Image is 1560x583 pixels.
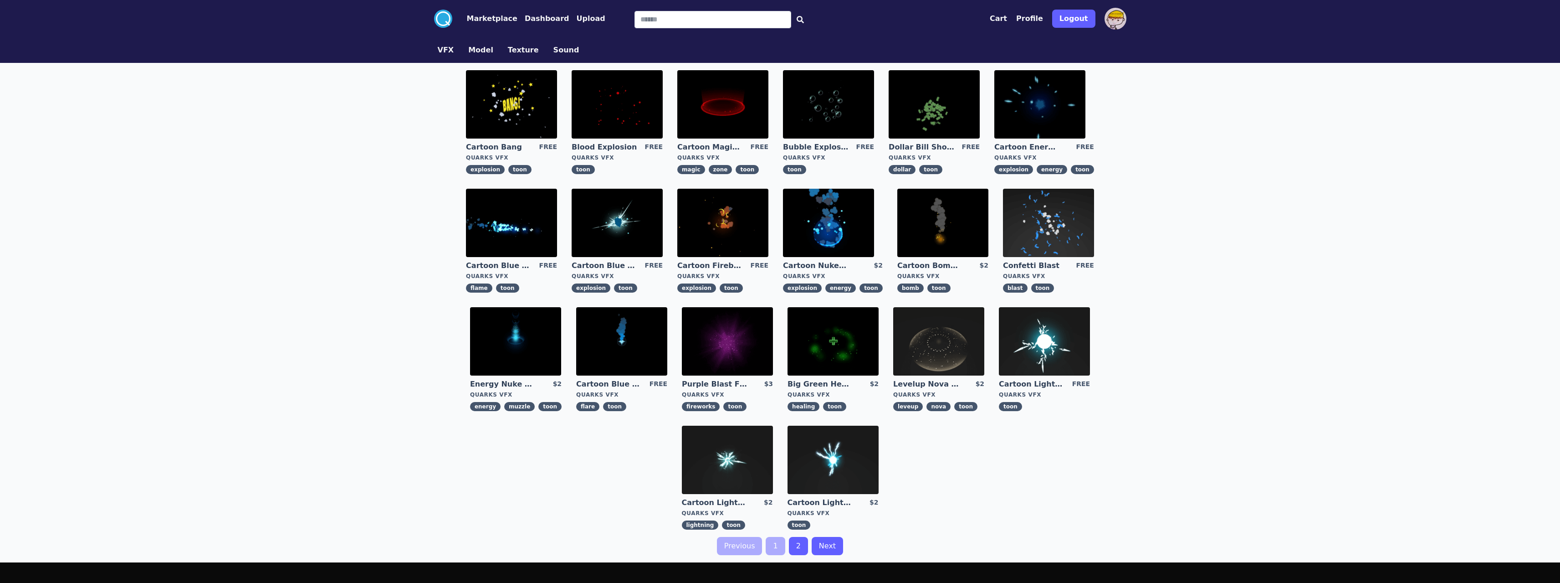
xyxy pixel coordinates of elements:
span: toon [508,165,532,174]
img: imgAlt [682,426,773,494]
img: imgAlt [470,307,561,376]
a: Cartoon Nuke Energy Explosion [783,261,849,271]
span: zone [709,165,732,174]
img: imgAlt [572,70,663,139]
a: Cartoon Bomb Fuse [897,261,963,271]
a: Cartoon Energy Explosion [994,142,1060,152]
a: Cartoon Blue Flamethrower [466,261,532,271]
div: Quarks VFX [572,273,663,280]
a: Sound [546,45,587,56]
div: Quarks VFX [470,391,562,398]
a: Dollar Bill Shower [889,142,954,152]
span: toon [999,402,1022,411]
div: Quarks VFX [788,391,879,398]
div: $2 [870,379,879,389]
a: Previous [717,537,762,555]
button: Cart [990,13,1007,24]
span: energy [825,284,856,293]
div: Quarks VFX [677,273,768,280]
img: imgAlt [783,70,874,139]
button: Dashboard [525,13,569,24]
span: toon [496,284,519,293]
div: FREE [962,142,980,152]
span: toon [538,402,562,411]
img: imgAlt [788,426,879,494]
span: healing [788,402,819,411]
button: Upload [576,13,605,24]
div: FREE [751,142,768,152]
span: flame [466,284,492,293]
span: toon [1031,284,1054,293]
div: Quarks VFX [677,154,768,161]
div: Quarks VFX [999,391,1090,398]
a: Cartoon Blue Flare [576,379,642,389]
div: FREE [856,142,874,152]
span: magic [677,165,705,174]
img: imgAlt [677,189,768,257]
div: $2 [764,498,772,508]
a: Dashboard [517,13,569,24]
div: FREE [751,261,768,271]
div: Quarks VFX [466,273,557,280]
div: Quarks VFX [576,391,667,398]
img: imgAlt [788,307,879,376]
div: Quarks VFX [783,154,874,161]
span: toon [859,284,883,293]
div: $2 [976,379,984,389]
div: Quarks VFX [1003,273,1094,280]
span: toon [722,521,745,530]
button: Sound [553,45,579,56]
img: imgAlt [893,307,984,376]
div: FREE [539,261,557,271]
div: $2 [553,379,562,389]
div: Quarks VFX [572,154,663,161]
img: imgAlt [682,307,773,376]
span: explosion [572,284,610,293]
div: FREE [1076,261,1094,271]
div: Quarks VFX [466,154,557,161]
a: Levelup Nova Effect [893,379,959,389]
span: leveup [893,402,923,411]
div: Quarks VFX [889,154,980,161]
div: Quarks VFX [682,510,773,517]
span: toon [572,165,595,174]
a: Next [812,537,843,555]
img: imgAlt [466,70,557,139]
a: 1 [766,537,785,555]
button: VFX [438,45,454,56]
a: Big Green Healing Effect [788,379,853,389]
span: toon [1071,165,1094,174]
div: FREE [650,379,667,389]
span: toon [723,402,747,411]
a: Confetti Blast [1003,261,1069,271]
div: $2 [870,498,878,508]
div: Quarks VFX [788,510,879,517]
img: imgAlt [897,189,988,257]
div: FREE [1076,142,1094,152]
a: Cartoon Lightning Ball Explosion [682,498,747,508]
div: FREE [645,142,663,152]
a: Marketplace [452,13,517,24]
span: dollar [889,165,916,174]
span: fireworks [682,402,720,411]
img: imgAlt [466,189,557,257]
button: Profile [1016,13,1043,24]
a: VFX [430,45,461,56]
button: Marketplace [467,13,517,24]
img: imgAlt [1003,189,1094,257]
span: toon [720,284,743,293]
a: Energy Nuke Muzzle Flash [470,379,536,389]
a: Model [461,45,501,56]
span: nova [926,402,951,411]
div: $2 [874,261,882,271]
span: toon [736,165,759,174]
span: explosion [783,284,822,293]
a: Cartoon Lightning Ball with Bloom [788,498,853,508]
button: Logout [1052,10,1095,28]
div: Quarks VFX [682,391,773,398]
a: Cartoon Blue Gas Explosion [572,261,637,271]
button: Texture [508,45,539,56]
img: imgAlt [994,70,1085,139]
div: Quarks VFX [893,391,984,398]
span: muzzle [504,402,535,411]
